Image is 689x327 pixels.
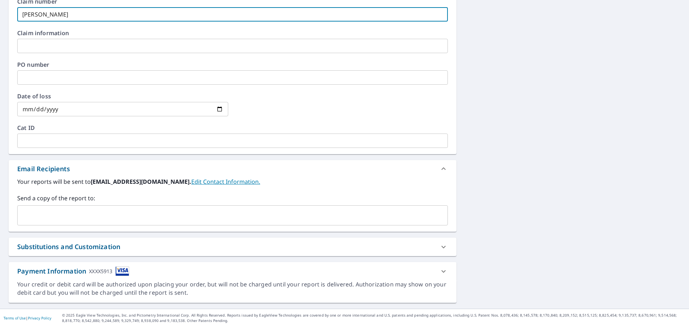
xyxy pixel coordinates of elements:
p: | [4,316,51,320]
div: Email Recipients [9,160,456,177]
div: Payment Information [17,266,129,276]
label: PO number [17,62,448,67]
div: Substitutions and Customization [9,238,456,256]
label: Send a copy of the report to: [17,194,448,202]
b: [EMAIL_ADDRESS][DOMAIN_NAME]. [91,178,191,186]
div: Email Recipients [17,164,70,174]
label: Claim information [17,30,448,36]
p: © 2025 Eagle View Technologies, Inc. and Pictometry International Corp. All Rights Reserved. Repo... [62,313,685,323]
a: Privacy Policy [28,316,51,321]
img: cardImage [116,266,129,276]
div: Your credit or debit card will be authorized upon placing your order, but will not be charged unt... [17,280,448,297]
label: Cat ID [17,125,448,131]
label: Your reports will be sent to [17,177,448,186]
div: XXXX5913 [89,266,112,276]
a: Terms of Use [4,316,26,321]
div: Substitutions and Customization [17,242,120,252]
a: EditContactInfo [191,178,260,186]
div: Payment InformationXXXX5913cardImage [9,262,456,280]
label: Date of loss [17,93,228,99]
